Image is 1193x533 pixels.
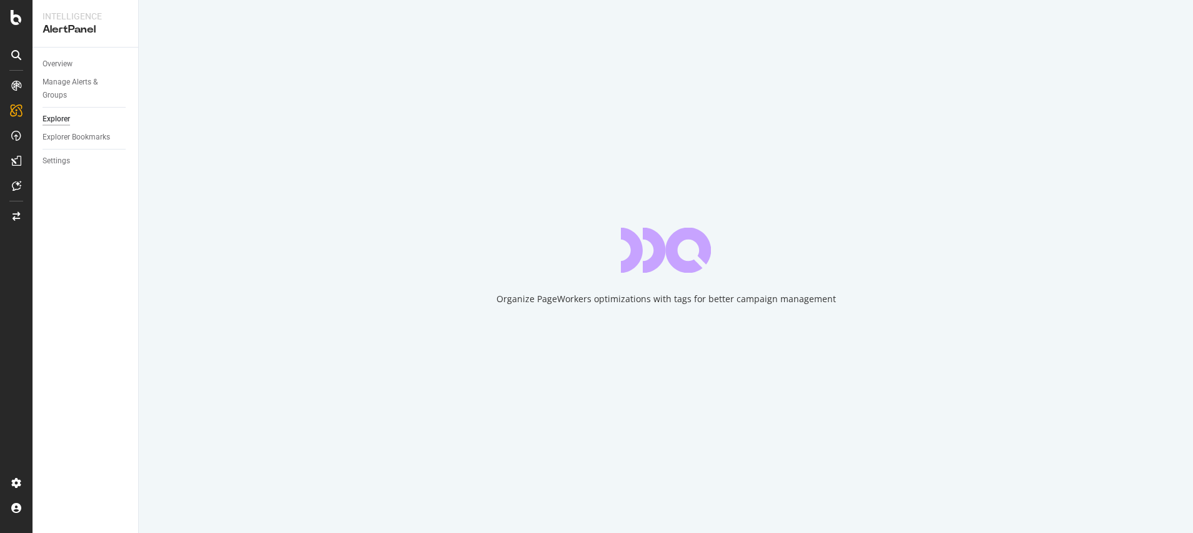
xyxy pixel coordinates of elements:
[43,131,110,144] div: Explorer Bookmarks
[43,155,70,168] div: Settings
[43,76,118,102] div: Manage Alerts & Groups
[43,23,128,37] div: AlertPanel
[43,113,129,126] a: Explorer
[43,10,128,23] div: Intelligence
[496,293,836,305] div: Organize PageWorkers optimizations with tags for better campaign management
[43,131,129,144] a: Explorer Bookmarks
[43,58,129,71] a: Overview
[43,155,129,168] a: Settings
[43,76,129,102] a: Manage Alerts & Groups
[43,58,73,71] div: Overview
[621,228,711,273] div: animation
[43,113,70,126] div: Explorer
